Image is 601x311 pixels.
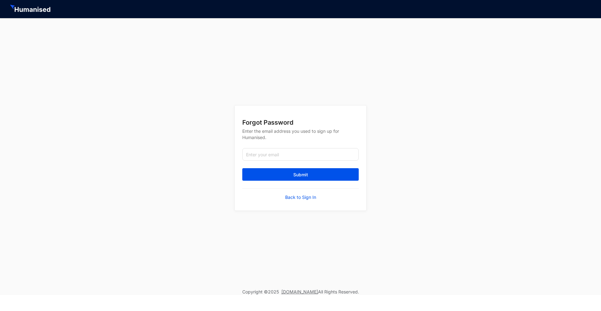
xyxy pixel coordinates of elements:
a: [DOMAIN_NAME] [281,289,318,294]
p: Forgot Password [242,118,359,127]
span: Submit [293,172,308,178]
input: Enter your email [242,148,359,161]
button: Submit [242,168,359,181]
p: Copyright © 2025 All Rights Reserved. [242,289,359,295]
img: HeaderHumanisedNameIcon.51e74e20af0cdc04d39a069d6394d6d9.svg [10,5,52,13]
a: Back to Sign In [285,194,316,200]
p: Enter the email address you used to sign up for Humanised. [242,127,359,148]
